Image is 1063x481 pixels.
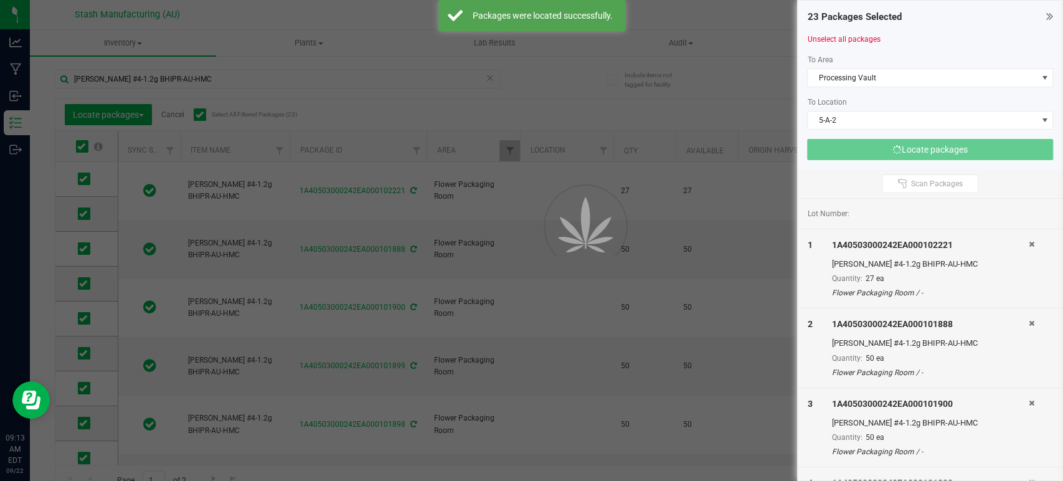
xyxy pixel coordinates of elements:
div: [PERSON_NAME] #4-1.2g BHIPR-AU-HMC [832,337,1029,350]
div: 1A40503000242EA000101900 [832,398,1029,411]
div: 1A40503000242EA000102221 [832,239,1029,252]
span: Lot Number: [807,208,849,219]
span: To Location [807,98,846,107]
div: Flower Packaging Room / - [832,446,1029,457]
div: 1A40503000242EA000101888 [832,318,1029,331]
span: Processing Vault [808,69,1037,87]
span: Quantity: [832,354,862,363]
span: Quantity: [832,433,862,442]
div: [PERSON_NAME] #4-1.2g BHIPR-AU-HMC [832,417,1029,429]
span: 5-A-2 [808,112,1037,129]
a: Unselect all packages [807,35,880,44]
span: 3 [807,399,812,409]
span: 1 [807,240,812,250]
div: Flower Packaging Room / - [832,287,1029,298]
span: 50 ea [866,433,884,442]
span: Quantity: [832,274,862,283]
div: Flower Packaging Room / - [832,367,1029,378]
div: [PERSON_NAME] #4-1.2g BHIPR-AU-HMC [832,258,1029,270]
div: Packages were located successfully. [470,9,616,22]
span: 50 ea [866,354,884,363]
span: To Area [807,55,833,64]
iframe: Resource center [12,381,50,419]
span: 27 ea [866,274,884,283]
span: Scan Packages [911,179,963,189]
span: 2 [807,319,812,329]
button: Locate packages [807,139,1053,160]
button: Scan Packages [882,174,978,193]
